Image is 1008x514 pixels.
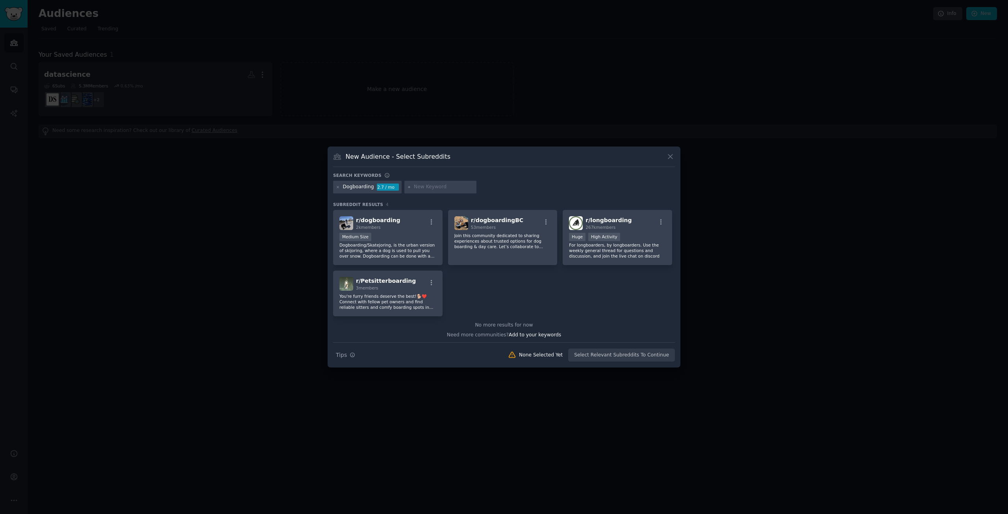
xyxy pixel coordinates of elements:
[586,217,632,223] span: r/ longboarding
[386,202,389,207] span: 4
[454,216,468,230] img: dogboardingBC
[343,184,374,191] div: Dogboarding
[377,184,399,191] div: 2.7 / mo
[519,352,563,359] div: None Selected Yet
[356,286,378,290] span: 3 members
[333,202,383,207] span: Subreddit Results
[333,322,675,329] div: No more results for now
[333,173,382,178] h3: Search keywords
[586,225,615,230] span: 267k members
[471,217,523,223] span: r/ dogboardingBC
[454,233,551,249] p: Join this community dedicated to sharing experiences about trusted options for dog boarding & day...
[336,351,347,359] span: Tips
[356,225,381,230] span: 2k members
[346,152,450,161] h3: New Audience - Select Subreddits
[569,216,583,230] img: longboarding
[588,233,620,241] div: High Activity
[333,329,675,339] div: Need more communities?
[509,332,561,338] span: Add to your keywords
[569,233,586,241] div: Huge
[471,225,496,230] span: 53 members
[339,216,353,230] img: dogboarding
[339,277,353,291] img: Petsitterboarding
[339,293,436,310] p: You're furry friends deserve the best!🐕❤️ Connect with fellow pet owners and find reliable sitter...
[339,233,371,241] div: Medium Size
[356,278,416,284] span: r/ Petsitterboarding
[414,184,474,191] input: New Keyword
[356,217,400,223] span: r/ dogboarding
[569,242,666,259] p: For longboarders, by longboarders. Use the weekly general thread for questions and discussion, an...
[339,242,436,259] p: Dogboarding/Skatejoring, is the urban version of skijoring, where a dog is used to pull you over ...
[333,348,358,362] button: Tips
